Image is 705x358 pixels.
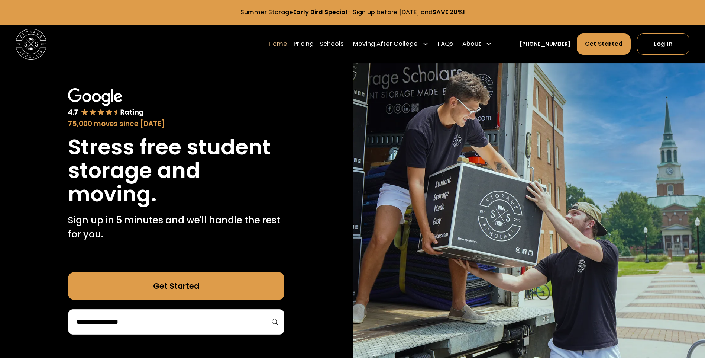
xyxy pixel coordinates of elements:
[68,135,284,206] h1: Stress free student storage and moving.
[240,8,465,16] a: Summer StorageEarly Bird Special- Sign up before [DATE] andSAVE 20%!
[520,40,570,48] a: [PHONE_NUMBER]
[16,29,46,60] img: Storage Scholars main logo
[350,33,432,55] div: Moving After College
[16,29,46,60] a: home
[577,33,631,54] a: Get Started
[433,8,465,16] strong: SAVE 20%!
[294,33,314,55] a: Pricing
[68,272,284,300] a: Get Started
[68,88,144,117] img: Google 4.7 star rating
[269,33,287,55] a: Home
[293,8,347,16] strong: Early Bird Special
[459,33,495,55] div: About
[637,33,689,54] a: Log In
[438,33,453,55] a: FAQs
[68,119,284,129] div: 75,000 moves since [DATE]
[320,33,344,55] a: Schools
[353,39,418,49] div: Moving After College
[68,213,284,241] p: Sign up in 5 minutes and we'll handle the rest for you.
[462,39,481,49] div: About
